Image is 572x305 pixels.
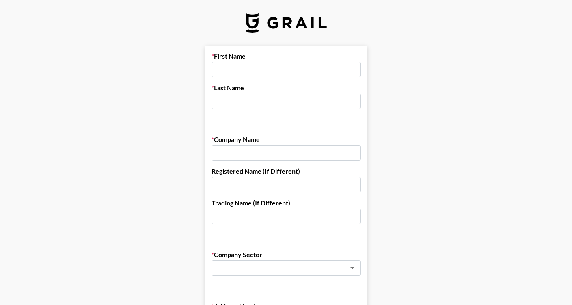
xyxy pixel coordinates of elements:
[246,13,327,33] img: Grail Talent Logo
[212,167,361,175] label: Registered Name (If Different)
[212,199,361,207] label: Trading Name (If Different)
[347,262,358,274] button: Open
[212,52,361,60] label: First Name
[212,135,361,144] label: Company Name
[212,84,361,92] label: Last Name
[212,251,361,259] label: Company Sector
